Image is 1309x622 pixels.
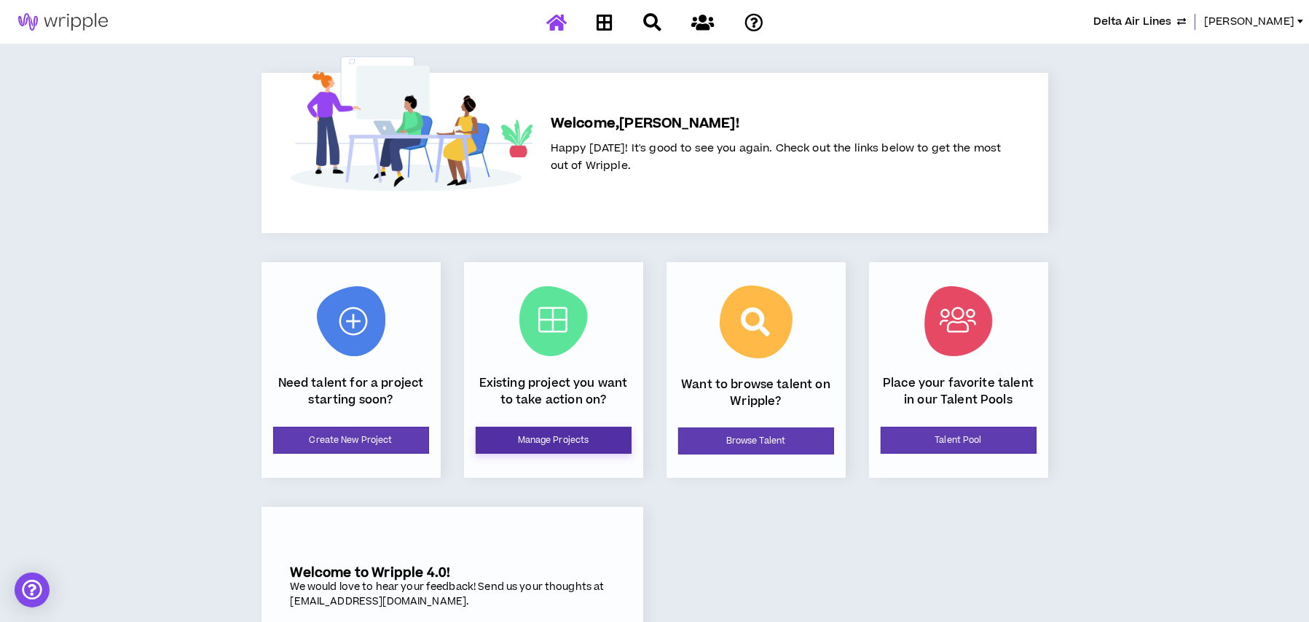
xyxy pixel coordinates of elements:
span: [PERSON_NAME] [1204,14,1294,30]
p: Place your favorite talent in our Talent Pools [881,375,1037,408]
button: Delta Air Lines [1093,14,1186,30]
img: Talent Pool [924,286,993,356]
div: We would love to hear your feedback! Send us your thoughts at [EMAIL_ADDRESS][DOMAIN_NAME]. [291,580,614,609]
div: Open Intercom Messenger [15,572,50,607]
h5: Welcome to Wripple 4.0! [291,565,614,580]
p: Want to browse talent on Wripple? [678,377,834,409]
span: Delta Air Lines [1093,14,1171,30]
a: Talent Pool [881,427,1037,454]
h5: Welcome, [PERSON_NAME] ! [551,114,1002,134]
span: Happy [DATE]! It's good to see you again. Check out the links below to get the most out of Wripple. [551,141,1002,173]
p: Existing project you want to take action on? [476,375,632,408]
a: Browse Talent [678,428,834,454]
a: Create New Project [273,427,429,454]
img: New Project [317,286,385,356]
a: Manage Projects [476,427,632,454]
p: Need talent for a project starting soon? [273,375,429,408]
img: Current Projects [519,286,588,356]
